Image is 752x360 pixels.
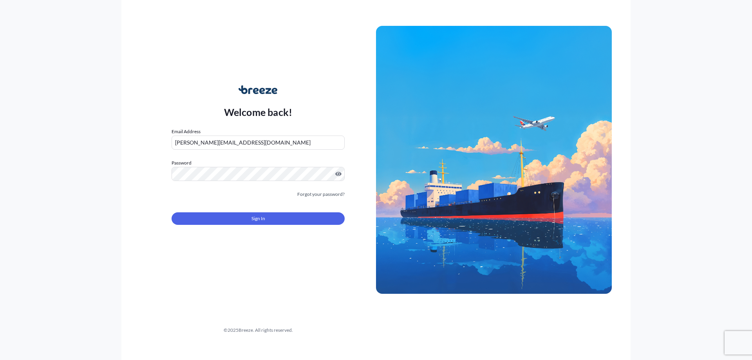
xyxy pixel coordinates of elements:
[172,159,345,167] label: Password
[172,136,345,150] input: example@gmail.com
[251,215,265,223] span: Sign In
[172,212,345,225] button: Sign In
[297,190,345,198] a: Forgot your password?
[335,171,342,177] button: Show password
[376,26,612,294] img: Ship illustration
[140,326,376,334] div: © 2025 Breeze. All rights reserved.
[224,106,293,118] p: Welcome back!
[172,128,201,136] label: Email Address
